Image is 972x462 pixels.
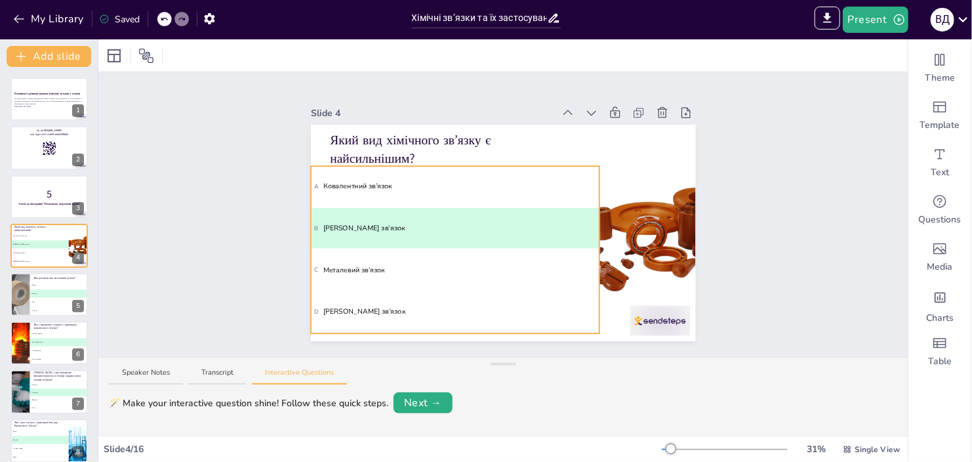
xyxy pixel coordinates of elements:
span: Charts [926,312,954,325]
span: [PERSON_NAME] зв’язок [314,223,596,234]
span: A [11,430,12,432]
span: Дерево [30,400,87,402]
p: Який вид хімічного зв’язку є найсильнішим? [330,131,580,167]
p: 5 [14,187,84,201]
span: Металевий зв’язок [11,252,68,254]
div: 3 [72,202,84,215]
span: C [30,350,31,352]
button: Next → [394,392,453,413]
span: Table [928,355,952,368]
button: Present [843,7,908,33]
span: D [30,358,31,360]
div: 5 [72,300,84,312]
p: [PERSON_NAME] з цих матеріалів використовуються в техніці завдяки своїм іонним зв’язкам? [33,371,84,383]
span: Ковалентний зв’язок [314,181,596,192]
span: Ковалентний зв’язок [11,235,68,237]
span: [PERSON_NAME] зв’язок [11,261,68,262]
span: D [11,456,12,458]
div: 2 [10,126,88,169]
span: Single View [855,444,900,455]
strong: [DOMAIN_NAME] [43,129,62,132]
div: 6 [72,348,84,361]
span: Вуглекислий газ [30,341,87,343]
span: B [314,224,318,232]
div: Slide 4 [311,106,554,120]
button: My Library [10,9,89,30]
span: B [30,293,31,295]
span: Position [138,48,154,64]
span: B [30,392,31,394]
span: Media [927,261,953,274]
span: D [11,261,12,262]
span: Вода [11,430,68,432]
span: C [30,301,31,303]
span: C [314,266,318,274]
span: A [30,284,31,286]
div: Layout [104,45,125,66]
span: B [30,341,31,343]
input: Insert title [412,9,547,28]
span: C [11,252,12,254]
span: A [30,384,31,386]
button: Transcript [188,367,247,385]
span: Амоній [30,309,87,311]
strong: Готові до вікторини? Розпочнемо зворотний відлік! [19,202,80,205]
span: A [11,236,12,238]
div: Get real-time input from your audience [908,186,971,234]
span: Text [931,166,949,179]
span: D [30,310,31,312]
p: Яка речовина має металевий зв’язок? [33,276,84,280]
span: Пластик [30,384,87,386]
div: 🪄 Make your interactive question shine! Follow these quick steps. [109,396,388,410]
div: Add text boxes [908,139,971,186]
span: Бензол [11,439,68,441]
div: Slide 4 / 16 [104,442,662,456]
div: Change the overall theme [908,45,971,92]
span: D [314,308,319,316]
div: 1 [72,104,84,117]
div: Saved [99,12,140,26]
span: [PERSON_NAME] зв’язок [11,243,68,245]
span: B [11,439,12,441]
span: Магній оксид [30,358,87,360]
div: 4 [10,224,88,267]
div: 1 [10,77,88,121]
strong: Речовини із різними видами хімічних зв’язків у техніці [14,92,80,95]
span: Export to PowerPoint [815,7,840,33]
div: Add charts and graphs [908,281,971,328]
span: Questions [919,213,962,226]
span: Гума [30,408,87,409]
div: 2 [72,154,84,166]
div: Add ready made slides [908,92,971,139]
div: Add a table [908,328,971,375]
span: Theme [925,72,955,85]
p: Яка з цих сполук є прикладом ван дер Ваальсівого зв’язку? [14,421,65,428]
span: A [30,333,31,335]
span: C [30,400,31,402]
div: 5 [10,273,88,316]
p: Go to [14,129,84,133]
button: Interactive Questions [252,367,347,385]
div: 6 [10,322,88,365]
span: B [11,243,12,245]
div: 7 [72,398,84,410]
span: Сіль [30,301,87,303]
span: Залізо [30,293,87,295]
span: C [11,448,12,450]
div: 4 [72,251,84,264]
span: Натрій хлорид [11,448,68,450]
button: Speaker Notes [109,367,183,385]
span: Template [920,119,960,132]
span: [PERSON_NAME] зв’язок [314,306,596,317]
div: В Д [931,8,954,31]
p: Який вид хімічного зв’язку є найсильнішим? [14,225,65,232]
p: Яке з наведених з'єднань є прикладом ковалентного зв’язку? [33,323,84,330]
span: Кераміка [30,392,87,394]
div: 3 [10,175,88,219]
span: Металевий зв’язок [314,264,596,275]
span: D [30,408,31,409]
button: Add slide [7,46,91,67]
span: Калій бромід [30,350,87,352]
div: Add images, graphics, shapes or video [908,234,971,281]
span: Натрій хлорид [30,333,87,335]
